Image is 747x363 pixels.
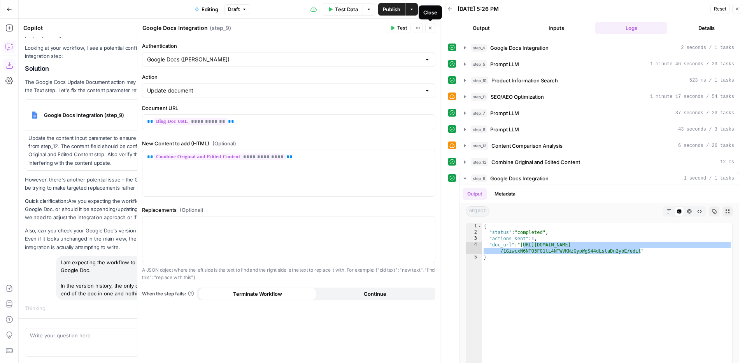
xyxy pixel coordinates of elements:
[650,61,734,68] span: 1 minute 46 seconds / 23 tasks
[142,266,435,281] p: A JSON object where the left side is the text to find and the right side is the text to replace i...
[477,223,482,229] span: Toggle code folding, rows 1 through 5
[490,126,519,133] span: Prompt LLM
[490,175,549,182] span: Google Docs Integration
[491,158,580,166] span: Combine Original and Edited Content
[56,256,245,300] div: I am expecting the workflow to completely replace all content in my Google Doc. In the version hi...
[463,188,487,200] button: Output
[233,290,282,298] span: Terminate Workflow
[471,126,487,133] span: step_8
[25,197,245,222] p: Are you expecting the workflow to completely replace all content in your Google Doc, or should it...
[224,4,250,14] button: Draft
[471,60,487,68] span: step_5
[490,60,519,68] span: Prompt LLM
[142,73,435,81] label: Action
[25,78,245,94] p: The Google Docs Update Document action may not be receiving the content properly from the Text st...
[459,156,739,168] button: 12 ms
[210,24,231,32] span: ( step_9 )
[28,134,242,167] p: Update the content input parameter to ensure it properly references the combined content from ste...
[491,93,544,101] span: SEO/AEO Optimization
[678,126,734,133] span: 43 seconds / 3 tasks
[25,44,245,60] p: Looking at your workflow, I see a potential configuration issue. Let me check the Google Docs int...
[387,23,410,33] button: Test
[490,44,549,52] span: Google Docs Integration
[180,206,203,214] span: (Optional)
[459,74,739,87] button: 523 ms / 1 tasks
[650,93,734,100] span: 1 minute 17 seconds / 54 tasks
[471,142,488,150] span: step_13
[466,236,482,242] div: 3
[142,42,435,50] label: Authentication
[459,172,739,185] button: 1 second / 1 tasks
[25,176,245,192] p: However, there's another potential issue - the Google Docs "Update Document" action might be tryi...
[378,3,405,16] button: Publish
[471,77,488,84] span: step_10
[335,5,358,13] span: Test Data
[142,290,194,297] a: When the step fails:
[142,104,435,112] label: Document URL
[466,229,482,236] div: 2
[147,56,421,63] input: Google Docs (Emma)
[720,159,734,166] span: 12 ms
[471,93,487,101] span: step_11
[471,44,487,52] span: step_4
[147,87,421,94] input: Update document
[471,158,488,166] span: step_12
[316,288,434,300] button: Continue
[670,22,742,34] button: Details
[595,22,667,34] button: Logs
[675,110,734,117] span: 37 seconds / 23 tasks
[383,5,400,13] span: Publish
[490,109,519,117] span: Prompt LLM
[423,9,437,16] div: Close
[25,198,68,204] strong: Quick clarification:
[466,242,482,254] div: 4
[466,206,489,216] span: object
[491,77,558,84] span: Product Information Search
[520,22,592,34] button: Inputs
[212,140,236,147] span: (Optional)
[459,107,739,119] button: 37 seconds / 23 tasks
[25,227,245,251] p: Also, can you check your Google Doc's version history to see what exactly is being written? Even ...
[466,254,482,260] div: 5
[466,223,482,229] div: 1
[28,109,41,121] img: Instagram%20post%20-%201%201.png
[681,44,734,51] span: 2 seconds / 1 tasks
[397,24,407,31] span: Test
[471,109,487,117] span: step_7
[459,91,739,103] button: 1 minute 17 seconds / 54 tasks
[459,42,739,54] button: 2 seconds / 1 tasks
[323,3,363,16] button: Test Data
[44,111,207,119] span: Google Docs Integration (step_9)
[689,77,734,84] span: 523 ms / 1 tasks
[459,58,739,70] button: 1 minute 46 seconds / 23 tasks
[46,304,50,312] div: ...
[190,3,223,16] button: Editing
[710,4,730,14] button: Reset
[142,140,435,147] label: New Content to add (HTML)
[459,140,739,152] button: 6 seconds / 26 tasks
[459,123,739,136] button: 43 seconds / 3 tasks
[471,175,487,182] span: step_9
[142,206,435,214] label: Replacements
[684,175,734,182] span: 1 second / 1 tasks
[228,6,240,13] span: Draft
[25,65,245,72] h2: Solution
[202,5,218,13] span: Editing
[445,22,517,34] button: Output
[142,24,208,32] textarea: Google Docs Integration
[490,188,520,200] button: Metadata
[23,24,185,32] div: Copilot
[364,290,386,298] span: Continue
[491,142,563,150] span: Content Comparison Analysis
[25,304,245,312] div: Thinking
[714,5,726,12] span: Reset
[678,142,734,149] span: 6 seconds / 26 tasks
